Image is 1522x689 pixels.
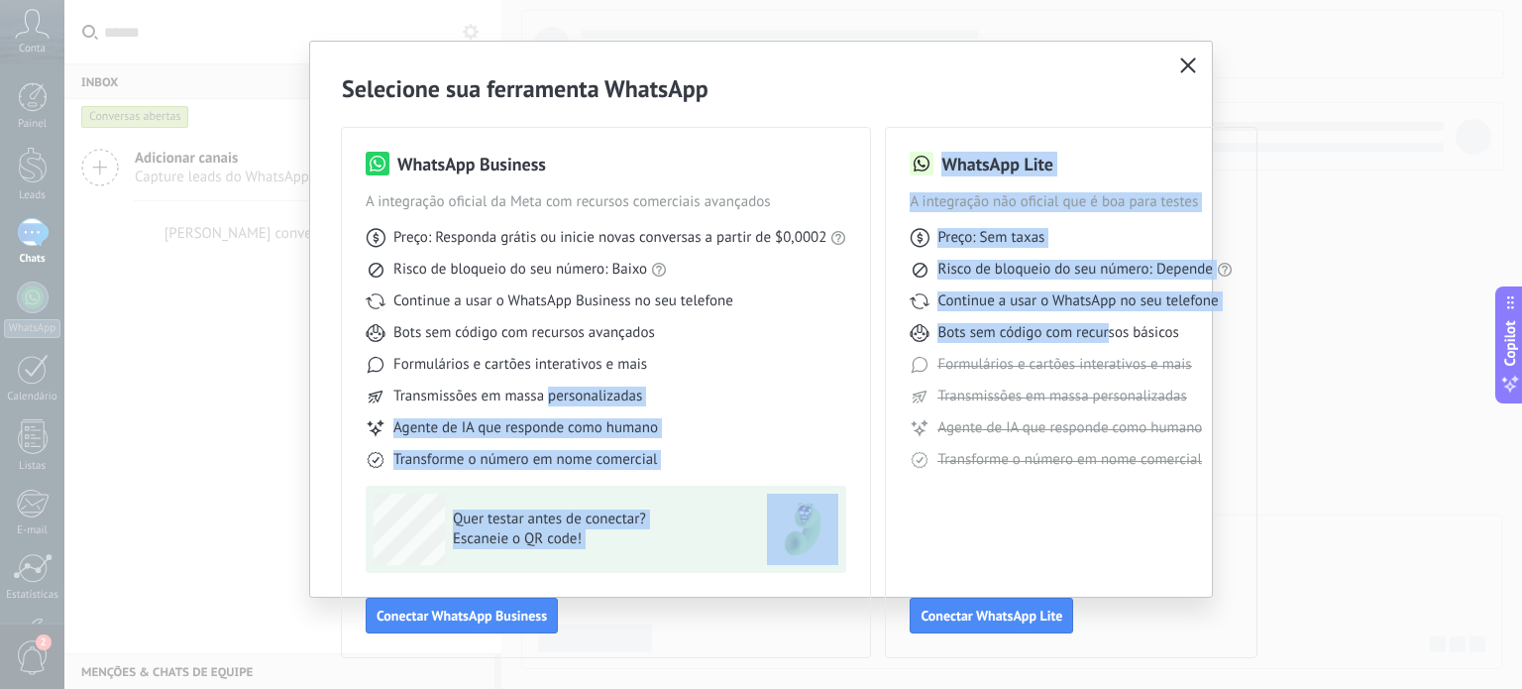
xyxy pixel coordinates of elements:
span: Risco de bloqueio do seu número: Baixo [393,260,647,280]
button: Conectar WhatsApp Lite [910,598,1073,633]
img: green-phone.png [767,494,838,565]
span: Transmissões em massa personalizadas [937,387,1186,406]
span: Quer testar antes de conectar? [453,510,742,529]
span: Bots sem código com recursos avançados [393,323,655,343]
span: Bots sem código com recursos básicos [937,323,1178,343]
span: Copilot [1500,320,1520,366]
span: Preço: Sem taxas [937,228,1044,248]
span: Conectar WhatsApp Lite [921,609,1062,623]
button: Conectar WhatsApp Business [366,598,558,633]
span: Formulários e cartões interativos e mais [937,355,1191,375]
h2: Selecione sua ferramenta WhatsApp [342,73,1180,104]
span: Agente de IA que responde como humano [937,418,1202,438]
span: Continue a usar o WhatsApp no seu telefone [937,291,1218,311]
span: Preço: Responda grátis ou inicie novas conversas a partir de $0,0002 [393,228,826,248]
span: Transforme o número em nome comercial [393,450,657,470]
span: Transforme o número em nome comercial [937,450,1201,470]
span: A integração não oficial que é boa para testes [910,192,1233,212]
h3: WhatsApp Business [397,152,546,176]
span: Continue a usar o WhatsApp Business no seu telefone [393,291,733,311]
span: Escaneie o QR code! [453,529,742,549]
h3: WhatsApp Lite [941,152,1052,176]
span: Formulários e cartões interativos e mais [393,355,647,375]
span: Agente de IA que responde como humano [393,418,658,438]
span: Conectar WhatsApp Business [377,609,547,623]
span: Transmissões em massa personalizadas [393,387,642,406]
span: Risco de bloqueio do seu número: Depende [937,260,1213,280]
span: A integração oficial da Meta com recursos comerciais avançados [366,192,846,212]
